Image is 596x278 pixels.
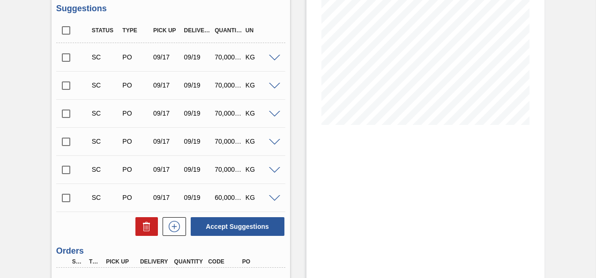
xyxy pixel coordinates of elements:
[56,4,285,14] h3: Suggestions
[182,138,215,145] div: 09/19/2025
[243,138,276,145] div: KG
[212,27,245,34] div: Quantity
[151,194,184,201] div: 09/17/2025
[89,138,122,145] div: Suggestion Created
[206,258,242,265] div: Code
[70,258,86,265] div: Step
[89,53,122,61] div: Suggestion Created
[151,81,184,89] div: 09/17/2025
[212,53,245,61] div: 70,000.000
[120,138,153,145] div: Purchase order
[182,194,215,201] div: 09/19/2025
[151,53,184,61] div: 09/17/2025
[182,110,215,117] div: 09/19/2025
[120,27,153,34] div: Type
[151,166,184,173] div: 09/17/2025
[243,27,276,34] div: UN
[120,53,153,61] div: Purchase order
[240,258,276,265] div: PO
[87,258,103,265] div: Type
[212,194,245,201] div: 60,000.000
[212,110,245,117] div: 70,000.000
[120,194,153,201] div: Purchase order
[182,53,215,61] div: 09/19/2025
[212,138,245,145] div: 70,000.000
[172,258,209,265] div: Quantity
[158,217,186,236] div: New suggestion
[89,27,122,34] div: Status
[191,217,284,236] button: Accept Suggestions
[120,110,153,117] div: Purchase order
[182,27,215,34] div: Delivery
[104,258,140,265] div: Pick up
[89,194,122,201] div: Suggestion Created
[89,166,122,173] div: Suggestion Created
[131,217,158,236] div: Delete Suggestions
[243,110,276,117] div: KG
[243,166,276,173] div: KG
[89,81,122,89] div: Suggestion Created
[182,81,215,89] div: 09/19/2025
[151,138,184,145] div: 09/17/2025
[243,194,276,201] div: KG
[243,81,276,89] div: KG
[243,53,276,61] div: KG
[120,166,153,173] div: Purchase order
[212,81,245,89] div: 70,000.000
[212,166,245,173] div: 70,000.000
[89,110,122,117] div: Suggestion Created
[182,166,215,173] div: 09/19/2025
[151,27,184,34] div: Pick up
[151,110,184,117] div: 09/17/2025
[138,258,174,265] div: Delivery
[120,81,153,89] div: Purchase order
[186,216,285,237] div: Accept Suggestions
[56,246,285,256] h3: Orders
